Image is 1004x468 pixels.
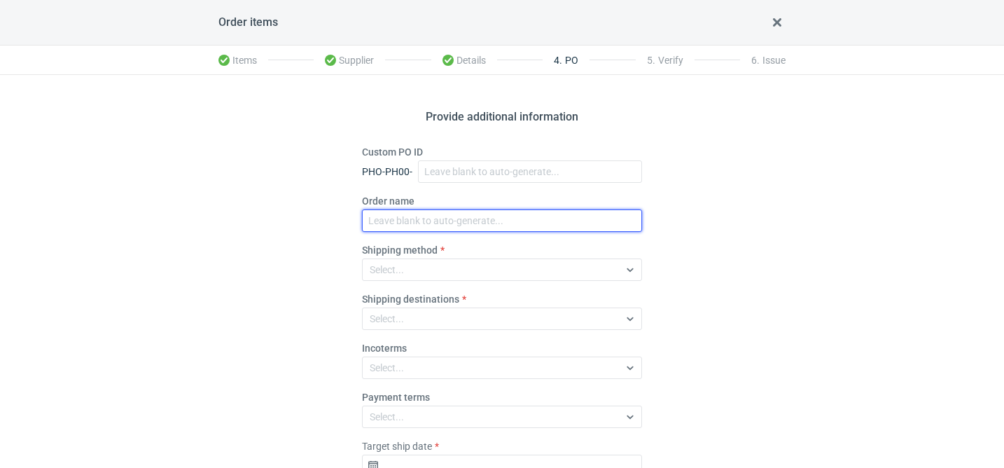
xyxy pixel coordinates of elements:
div: Select... [370,410,404,424]
li: Verify [636,46,695,74]
input: Leave blank to auto-generate... [418,160,642,183]
li: Issue [740,46,786,74]
div: Select... [370,263,404,277]
h2: Provide additional information [426,109,578,125]
li: Details [431,46,497,74]
li: Items [218,46,268,74]
span: 5 . [647,55,655,66]
label: Incoterms [362,341,407,355]
label: Order name [362,194,414,208]
div: Select... [370,312,404,326]
input: Leave blank to auto-generate... [362,209,642,232]
label: Custom PO ID [362,145,423,159]
label: Payment terms [362,390,430,404]
span: 4 . [554,55,562,66]
div: Select... [370,361,404,375]
label: Target ship date [362,439,432,453]
div: PHO-PH00- [362,165,412,179]
span: 6 . [751,55,760,66]
li: Supplier [314,46,385,74]
label: Shipping method [362,243,438,257]
label: Shipping destinations [362,292,459,306]
li: PO [543,46,590,74]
